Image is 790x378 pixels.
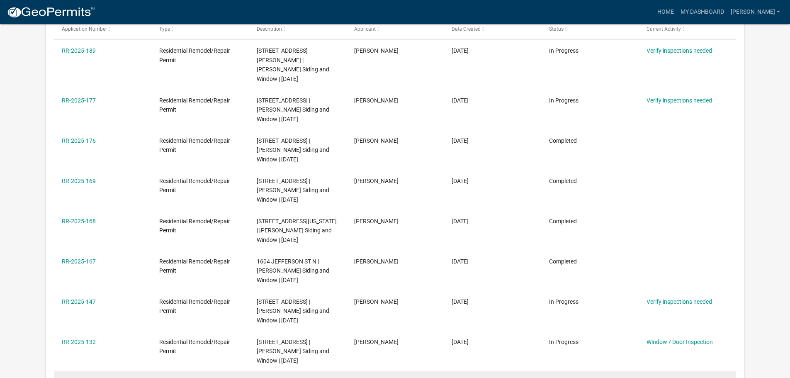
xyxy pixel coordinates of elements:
span: 07/25/2025 [452,339,469,345]
span: Completed [549,218,577,224]
span: Completed [549,258,577,265]
a: Window / Door Inspection [647,339,713,345]
a: RR-2025-177 [62,97,96,104]
a: RR-2025-167 [62,258,96,265]
span: In Progress [549,97,579,104]
span: 403 PAYNE ST N | Schmidt Siding and Window | 10/10/2025 [257,47,329,82]
span: Description [257,26,282,32]
a: RR-2025-189 [62,47,96,54]
span: 08/28/2025 [452,178,469,184]
span: 09/13/2025 [452,97,469,104]
span: Residential Remodel/Repair Permit [159,47,230,63]
datatable-header-cell: Type [151,19,249,39]
a: RR-2025-132 [62,339,96,345]
span: Jenna Krogh [354,258,399,265]
span: Status [549,26,564,32]
span: Type [159,26,170,32]
span: Jenna Krogh [354,218,399,224]
a: Home [654,4,677,20]
span: 1244 2ND ST N | Schmidt Siding and Window | 09/16/2025 [257,137,329,163]
span: Residential Remodel/Repair Permit [159,137,230,154]
span: Jenna Krogh [354,178,399,184]
span: Jenna Krogh [354,137,399,144]
span: 1604 JEFFERSON ST N | Schmidt Siding and Window | 09/02/2025 [257,258,329,284]
span: Residential Remodel/Repair Permit [159,178,230,194]
span: Applicant [354,26,376,32]
a: RR-2025-169 [62,178,96,184]
span: Date Created [452,26,481,32]
span: In Progress [549,298,579,305]
a: RR-2025-176 [62,137,96,144]
a: Verify inspections needed [647,298,712,305]
span: Jenna Krogh [354,47,399,54]
datatable-header-cell: Description [249,19,346,39]
span: 08/28/2025 [452,258,469,265]
span: 413 VALLEY ST S | Schmidt Siding and Window | 09/17/2025 [257,97,329,123]
span: Jenna Krogh [354,339,399,345]
a: RR-2025-168 [62,218,96,224]
a: Verify inspections needed [647,97,712,104]
a: My Dashboard [677,4,727,20]
span: 15 FRANKLIN ST S | Schmidt Siding and Window | 08/29/2025 [257,178,329,203]
span: Current Activity [647,26,681,32]
span: 08/08/2025 [452,298,469,305]
span: In Progress [549,339,579,345]
span: 09/26/2025 [452,47,469,54]
a: RR-2025-147 [62,298,96,305]
span: Jenna Krogh [354,97,399,104]
datatable-header-cell: Applicant [346,19,444,39]
datatable-header-cell: Current Activity [638,19,736,39]
datatable-header-cell: Status [541,19,638,39]
span: Completed [549,178,577,184]
span: 08/28/2025 [452,218,469,224]
datatable-header-cell: Application Number [54,19,151,39]
span: Residential Remodel/Repair Permit [159,218,230,234]
span: 1118 1ST ST N | Schmidt Siding and Window | 08/14/2025 [257,298,329,324]
a: Verify inspections needed [647,47,712,54]
datatable-header-cell: Date Created [444,19,541,39]
span: 09/13/2025 [452,137,469,144]
span: Jenna Krogh [354,298,399,305]
span: In Progress [549,47,579,54]
span: Residential Remodel/Repair Permit [159,298,230,315]
a: [PERSON_NAME] [727,4,783,20]
span: Application Number [62,26,107,32]
span: 920 GARDEN ST N | Schmidt Siding and Window | 07/29/2025 [257,339,329,364]
span: Residential Remodel/Repair Permit [159,339,230,355]
span: Residential Remodel/Repair Permit [159,258,230,274]
span: Residential Remodel/Repair Permit [159,97,230,113]
span: 802 MINNESOTA ST N | Schmidt Siding and Window | 09/04/2025 [257,218,337,244]
span: Completed [549,137,577,144]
